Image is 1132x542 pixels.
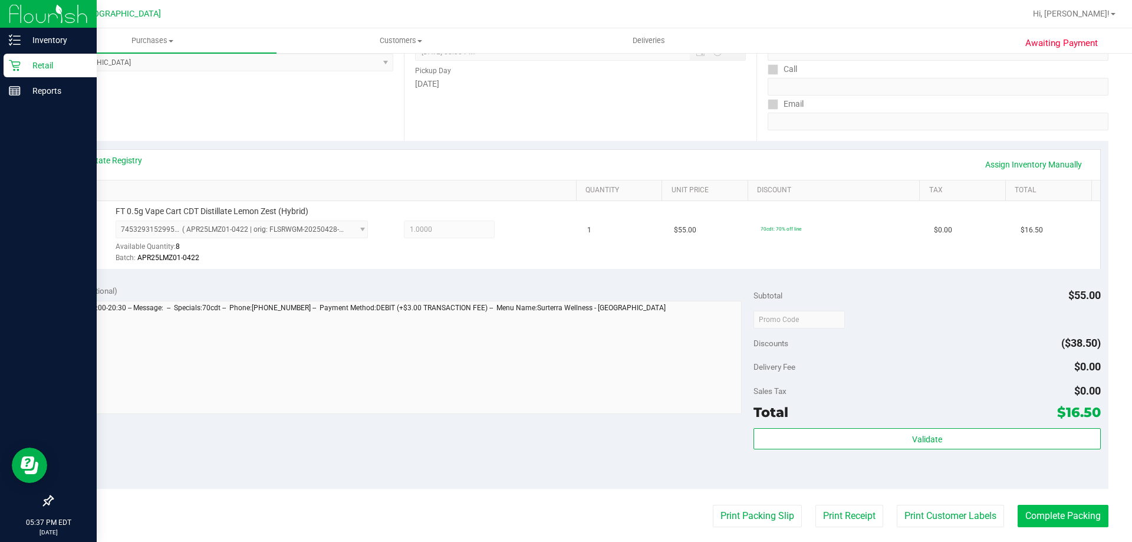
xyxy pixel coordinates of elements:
span: $16.50 [1057,404,1101,421]
span: $0.00 [1074,360,1101,373]
span: Batch: [116,254,136,262]
button: Print Receipt [815,505,883,527]
a: View State Registry [71,155,142,166]
span: Sales Tax [753,386,787,396]
a: Assign Inventory Manually [978,155,1090,175]
p: Retail [21,58,91,73]
a: Purchases [28,28,277,53]
span: $16.50 [1021,225,1043,236]
span: APR25LMZ01-0422 [137,254,199,262]
span: $55.00 [1068,289,1101,301]
button: Print Packing Slip [713,505,802,527]
button: Validate [753,428,1100,449]
span: $0.00 [934,225,952,236]
label: Call [768,61,797,78]
span: 70cdt: 70% off line [761,226,801,232]
a: Total [1015,186,1087,195]
a: SKU [70,186,571,195]
p: [DATE] [5,528,91,537]
span: Awaiting Payment [1025,37,1098,50]
label: Email [768,96,804,113]
span: [GEOGRAPHIC_DATA] [80,9,161,19]
div: [DATE] [415,78,745,90]
a: Unit Price [672,186,743,195]
span: FT 0.5g Vape Cart CDT Distillate Lemon Zest (Hybrid) [116,206,308,217]
a: Customers [277,28,525,53]
a: Quantity [585,186,657,195]
span: Customers [277,35,524,46]
span: Subtotal [753,291,782,300]
span: 8 [176,242,180,251]
label: Pickup Day [415,65,451,76]
span: Discounts [753,333,788,354]
input: Format: (999) 999-9999 [768,78,1108,96]
span: Purchases [28,35,277,46]
iframe: Resource center [12,448,47,483]
inline-svg: Inventory [9,34,21,46]
span: $0.00 [1074,385,1101,397]
span: Hi, [PERSON_NAME]! [1033,9,1110,18]
a: Tax [929,186,1001,195]
a: Discount [757,186,915,195]
div: Available Quantity: [116,238,381,261]
p: Inventory [21,33,91,47]
span: 1 [587,225,591,236]
button: Complete Packing [1018,505,1108,527]
p: Reports [21,84,91,98]
button: Print Customer Labels [897,505,1004,527]
span: Total [753,404,788,421]
span: Validate [912,435,942,444]
span: ($38.50) [1061,337,1101,349]
input: Promo Code [753,311,845,329]
inline-svg: Retail [9,60,21,71]
span: Delivery Fee [753,362,795,372]
inline-svg: Reports [9,85,21,97]
span: $55.00 [674,225,696,236]
p: 05:37 PM EDT [5,517,91,528]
